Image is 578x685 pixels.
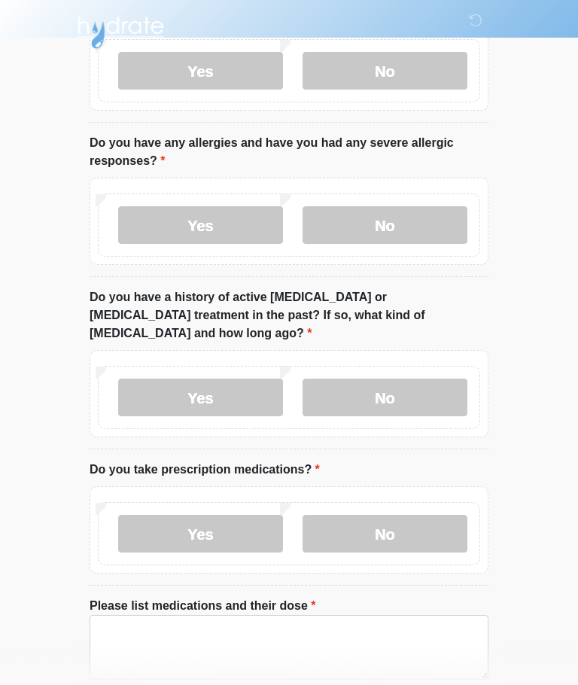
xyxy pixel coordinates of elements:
[90,461,320,479] label: Do you take prescription medications?
[303,379,467,416] label: No
[75,11,166,50] img: Hydrate IV Bar - Arcadia Logo
[118,206,283,244] label: Yes
[90,288,488,342] label: Do you have a history of active [MEDICAL_DATA] or [MEDICAL_DATA] treatment in the past? If so, wh...
[303,515,467,553] label: No
[90,134,488,170] label: Do you have any allergies and have you had any severe allergic responses?
[118,52,283,90] label: Yes
[118,379,283,416] label: Yes
[118,515,283,553] label: Yes
[303,52,467,90] label: No
[90,597,316,615] label: Please list medications and their dose
[303,206,467,244] label: No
